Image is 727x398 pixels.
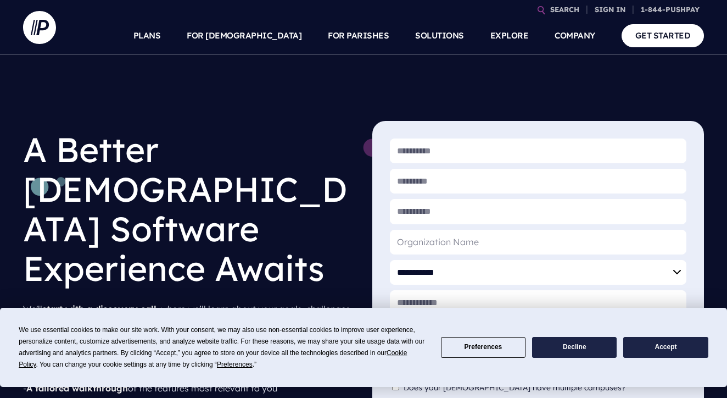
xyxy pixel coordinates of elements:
span: Preferences [217,361,253,368]
label: Does your [DEMOGRAPHIC_DATA] have multiple campuses? [404,383,631,393]
a: SOLUTIONS [415,16,464,55]
button: Decline [532,337,617,358]
strong: A tailored walkthrough [26,383,128,394]
a: PLANS [133,16,161,55]
button: Accept [623,337,708,358]
input: Organization Name [390,230,686,255]
div: We use essential cookies to make our site work. With your consent, we may also use non-essential ... [19,324,427,371]
button: Preferences [441,337,525,358]
strong: start with a discovery call [42,303,156,314]
a: GET STARTED [622,24,704,47]
h1: A Better [DEMOGRAPHIC_DATA] Software Experience Awaits [23,121,355,297]
a: EXPLORE [490,16,529,55]
a: FOR PARISHES [328,16,389,55]
a: COMPANY [555,16,595,55]
a: FOR [DEMOGRAPHIC_DATA] [187,16,301,55]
